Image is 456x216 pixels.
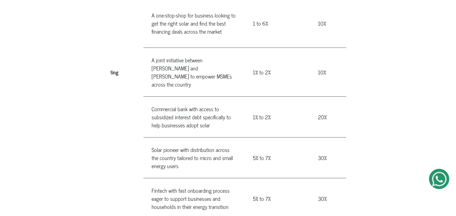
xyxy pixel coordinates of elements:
td: Solar pioneer with distribution across the country tailored to micro and small energy users [143,137,245,178]
td: 5% to 7% [245,137,310,178]
td: 1% to 2% [245,97,310,137]
th: SunKing [78,137,143,178]
th: FCMB [78,97,143,137]
th: SMEDAN x Sterling [78,48,143,97]
td: A joint initiative between [PERSON_NAME] and [PERSON_NAME] to empower MSMEs across the country [143,48,245,97]
td: 1% to 2% [245,48,310,97]
td: Commercial bank with access to subsidized interest debt specifically to help businesses adopt solar [143,97,245,137]
td: 10% [310,48,378,97]
td: 30% [310,137,378,178]
td: 20% [310,97,378,137]
img: Get Started On Earthbond Via Whatsapp [432,172,447,186]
